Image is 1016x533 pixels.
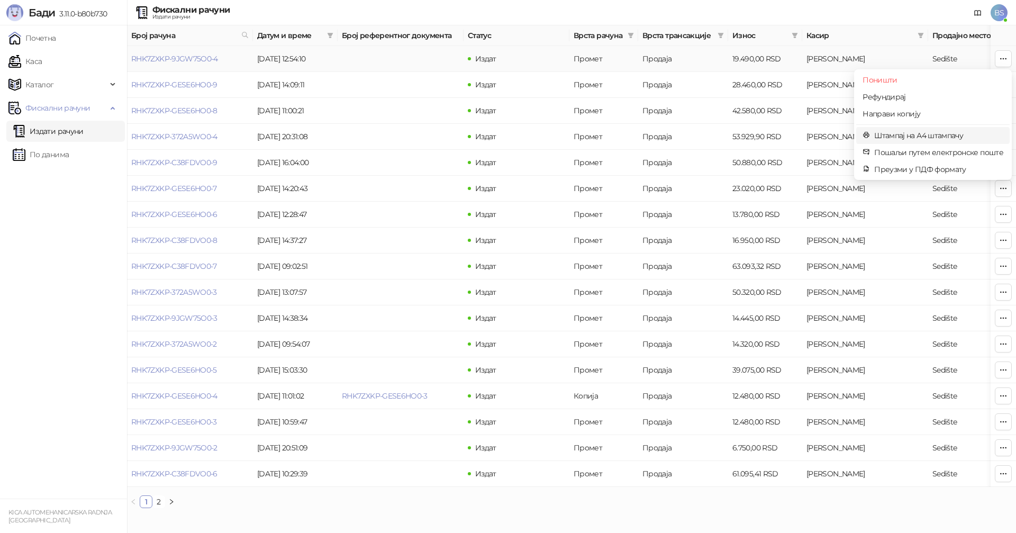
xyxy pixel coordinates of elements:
[802,98,928,124] td: Boban Seočanac
[638,98,728,124] td: Продаја
[642,30,713,41] span: Врста трансакције
[569,357,638,383] td: Промет
[131,80,217,89] a: RHK7ZXKP-GESE6HO0-9
[475,365,496,375] span: Издат
[638,409,728,435] td: Продаја
[127,202,253,228] td: RHK7ZXKP-GESE6HO0-6
[13,121,84,142] a: Издати рачуни
[863,74,1003,86] span: Поништи
[153,496,165,508] a: 2
[152,6,230,14] div: Фискални рачуни
[131,54,218,64] a: RHK7ZXKP-9JGW75O0-4
[29,6,55,19] span: Бади
[802,383,928,409] td: Boban Seočanac
[475,469,496,478] span: Издат
[728,383,802,409] td: 12.480,00 RSD
[475,391,496,401] span: Издат
[127,150,253,176] td: RHK7ZXKP-C38FDVO0-9
[475,417,496,427] span: Издат
[475,236,496,245] span: Издат
[127,495,140,508] li: Претходна страна
[802,25,928,46] th: Касир
[338,25,464,46] th: Број референтног документа
[728,72,802,98] td: 28.460,00 RSD
[715,28,726,43] span: filter
[475,184,496,193] span: Издат
[131,365,217,375] a: RHK7ZXKP-GESE6HO0-5
[802,357,928,383] td: Boban Seočanac
[569,202,638,228] td: Промет
[475,287,496,297] span: Издат
[638,254,728,279] td: Продаја
[131,236,217,245] a: RHK7ZXKP-C38FDVO0-8
[342,391,428,401] a: RHK7ZXKP-GESE6HO0-3
[127,383,253,409] td: RHK7ZXKP-GESE6HO0-4
[874,130,1003,141] span: Штампај на А4 штампачу
[569,461,638,487] td: Промет
[638,72,728,98] td: Продаја
[130,499,137,505] span: left
[131,443,217,453] a: RHK7ZXKP-9JGW75O0-2
[728,254,802,279] td: 63.093,32 RSD
[25,74,54,95] span: Каталог
[131,261,217,271] a: RHK7ZXKP-C38FDVO0-7
[574,30,623,41] span: Врста рачуна
[475,339,496,349] span: Издат
[638,383,728,409] td: Продаја
[127,461,253,487] td: RHK7ZXKP-C38FDVO0-6
[168,499,175,505] span: right
[131,339,217,349] a: RHK7ZXKP-372A5WO0-2
[802,72,928,98] td: Boban Seočanac
[475,210,496,219] span: Издат
[569,409,638,435] td: Промет
[131,158,217,167] a: RHK7ZXKP-C38FDVO0-9
[569,305,638,331] td: Промет
[131,132,217,141] a: RHK7ZXKP-372A5WO0-4
[475,158,496,167] span: Издат
[874,147,1003,158] span: Пошаљи путем електронске поште
[253,176,338,202] td: [DATE] 14:20:43
[569,25,638,46] th: Врста рачуна
[638,25,728,46] th: Врста трансакције
[25,97,90,119] span: Фискални рачуни
[127,305,253,331] td: RHK7ZXKP-9JGW75O0-3
[127,331,253,357] td: RHK7ZXKP-372A5WO0-2
[569,228,638,254] td: Промет
[802,176,928,202] td: Boban Seočanac
[253,461,338,487] td: [DATE] 10:29:39
[802,331,928,357] td: Boban Seočanac
[802,279,928,305] td: Boban Seočanac
[127,409,253,435] td: RHK7ZXKP-GESE6HO0-3
[127,228,253,254] td: RHK7ZXKP-C38FDVO0-8
[792,32,798,39] span: filter
[802,202,928,228] td: Boban Seočanac
[8,51,42,72] a: Каса
[728,176,802,202] td: 23.020,00 RSD
[165,495,178,508] button: right
[127,435,253,461] td: RHK7ZXKP-9JGW75O0-2
[8,28,56,49] a: Почетна
[253,98,338,124] td: [DATE] 11:00:21
[253,383,338,409] td: [DATE] 11:01:02
[628,32,634,39] span: filter
[802,435,928,461] td: Boban Seočanac
[55,9,107,19] span: 3.11.0-b80b730
[802,254,928,279] td: Boban Seočanac
[127,72,253,98] td: RHK7ZXKP-GESE6HO0-9
[569,124,638,150] td: Промет
[475,313,496,323] span: Издат
[728,202,802,228] td: 13.780,00 RSD
[638,176,728,202] td: Продаја
[569,72,638,98] td: Промет
[991,4,1008,21] span: BS
[127,176,253,202] td: RHK7ZXKP-GESE6HO0-7
[127,98,253,124] td: RHK7ZXKP-GESE6HO0-8
[253,331,338,357] td: [DATE] 09:54:07
[569,176,638,202] td: Промет
[802,124,928,150] td: Boban Seočanac
[863,91,1003,103] span: Рефундирај
[475,80,496,89] span: Издат
[638,331,728,357] td: Продаја
[728,46,802,72] td: 19.490,00 RSD
[127,25,253,46] th: Број рачуна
